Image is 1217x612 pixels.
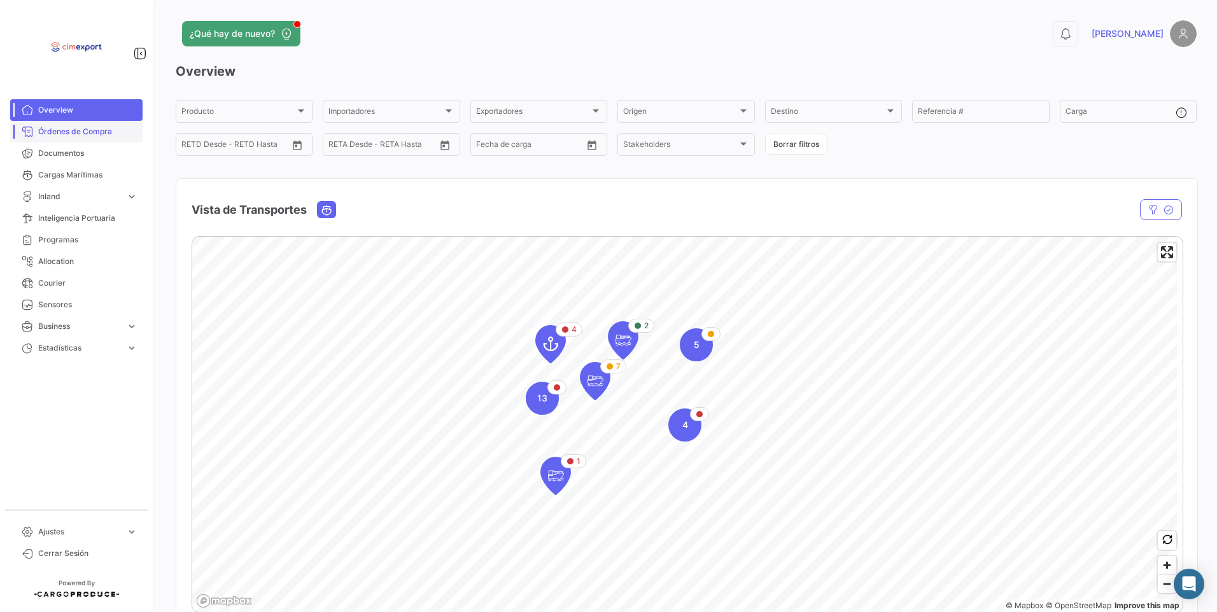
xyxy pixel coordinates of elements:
span: expand_more [126,321,137,332]
span: 5 [694,338,700,351]
div: Map marker [668,408,701,442]
div: Map marker [535,325,566,363]
span: Stakeholders [623,142,737,151]
span: Documentos [38,148,137,159]
span: Inteligencia Portuaria [38,212,137,224]
span: expand_more [126,191,137,202]
button: ¿Qué hay de nuevo? [182,21,300,46]
a: Inteligencia Portuaria [10,207,143,229]
a: Overview [10,99,143,121]
h4: Vista de Transportes [192,201,307,219]
span: Programas [38,234,137,246]
img: logo-cimexport.png [45,15,108,79]
a: Mapbox [1006,601,1043,610]
div: Abrir Intercom Messenger [1174,569,1204,599]
input: Desde [328,142,351,151]
input: Desde [181,142,204,151]
a: Courier [10,272,143,294]
input: Hasta [213,142,264,151]
span: Origen [623,109,737,118]
span: Sensores [38,299,137,310]
div: Map marker [526,382,559,415]
input: Desde [476,142,499,151]
input: Hasta [508,142,559,151]
span: Estadísticas [38,342,121,354]
a: Programas [10,229,143,251]
a: Documentos [10,143,143,164]
span: Business [38,321,121,332]
div: Map marker [680,328,713,361]
div: Map marker [608,321,638,359]
span: 1 [577,456,580,467]
a: Sensores [10,294,143,316]
span: Destino [771,109,885,118]
a: Mapbox logo [196,594,252,608]
button: Open calendar [435,136,454,155]
button: Open calendar [582,136,601,155]
button: Zoom out [1158,574,1176,593]
div: Map marker [540,457,571,495]
span: Cargas Marítimas [38,169,137,181]
span: 4 [572,324,577,335]
span: Inland [38,191,121,202]
span: Overview [38,104,137,116]
h3: Overview [176,62,1197,80]
span: Ajustes [38,526,121,538]
a: Órdenes de Compra [10,121,143,143]
input: Hasta [360,142,411,151]
span: Cerrar Sesión [38,548,137,559]
a: OpenStreetMap [1046,601,1111,610]
span: Exportadores [476,109,590,118]
span: 7 [616,361,621,372]
span: Órdenes de Compra [38,126,137,137]
span: Producto [181,109,295,118]
a: Allocation [10,251,143,272]
span: ¿Qué hay de nuevo? [190,27,275,40]
span: expand_more [126,342,137,354]
span: [PERSON_NAME] [1092,27,1164,40]
span: Importadores [328,109,442,118]
a: Map feedback [1115,601,1179,610]
button: Borrar filtros [765,134,827,155]
span: Courier [38,277,137,289]
button: Open calendar [288,136,307,155]
button: Zoom in [1158,556,1176,574]
button: Ocean [318,202,335,218]
button: Enter fullscreen [1158,243,1176,261]
span: expand_more [126,526,137,538]
span: 13 [537,392,547,405]
span: 4 [682,419,688,431]
span: 2 [644,320,649,331]
img: placeholder-user.png [1170,20,1197,47]
div: Map marker [580,362,610,400]
a: Cargas Marítimas [10,164,143,186]
span: Allocation [38,256,137,267]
